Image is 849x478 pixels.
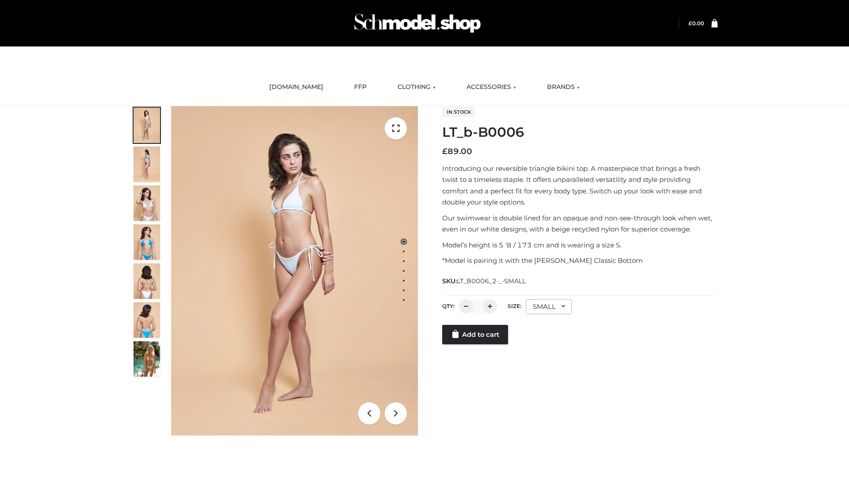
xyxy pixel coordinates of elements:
img: ArielClassicBikiniTop_CloudNine_AzureSky_OW114ECO_1-scaled.jpg [134,108,160,143]
img: Schmodel Admin 964 [351,6,484,41]
img: ArielClassicBikiniTop_CloudNine_AzureSky_OW114ECO_8-scaled.jpg [134,302,160,338]
img: ArielClassicBikiniTop_CloudNine_AzureSky_OW114ECO_7-scaled.jpg [134,263,160,299]
a: BRANDS [540,77,586,97]
img: Arieltop_CloudNine_AzureSky2.jpg [134,341,160,377]
p: Introducing our reversible triangle bikini top. A masterpiece that brings a fresh twist to a time... [442,163,718,208]
label: Size: [508,303,521,309]
a: £0.00 [688,20,704,27]
div: SMALL [526,299,572,314]
bdi: 89.00 [442,146,472,156]
a: FFP [348,77,373,97]
img: ArielClassicBikiniTop_CloudNine_AzureSky_OW114ECO_4-scaled.jpg [134,224,160,260]
p: Model’s height is 5 ‘8 / 173 cm and is wearing a size S. [442,239,718,251]
a: [DOMAIN_NAME] [263,77,330,97]
img: ArielClassicBikiniTop_CloudNine_AzureSky_OW114ECO_1 [171,106,418,436]
img: ArielClassicBikiniTop_CloudNine_AzureSky_OW114ECO_3-scaled.jpg [134,185,160,221]
span: LT_B0006_2-_-SMALL [457,277,526,285]
span: SKU: [442,276,527,286]
span: £ [688,20,692,27]
span: £ [442,146,447,156]
h1: LT_b-B0006 [442,124,718,140]
p: *Model is pairing it with the [PERSON_NAME] Classic Bottom [442,255,718,266]
p: Our swimwear is double lined for an opaque and non-see-through look when wet, even in our white d... [442,212,718,235]
bdi: 0.00 [688,20,704,27]
span: In stock [442,107,475,117]
a: ACCESSORIES [460,77,523,97]
a: CLOTHING [391,77,442,97]
a: Add to cart [442,325,508,344]
img: ArielClassicBikiniTop_CloudNine_AzureSky_OW114ECO_2-scaled.jpg [134,146,160,182]
label: QTY: [442,303,455,309]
